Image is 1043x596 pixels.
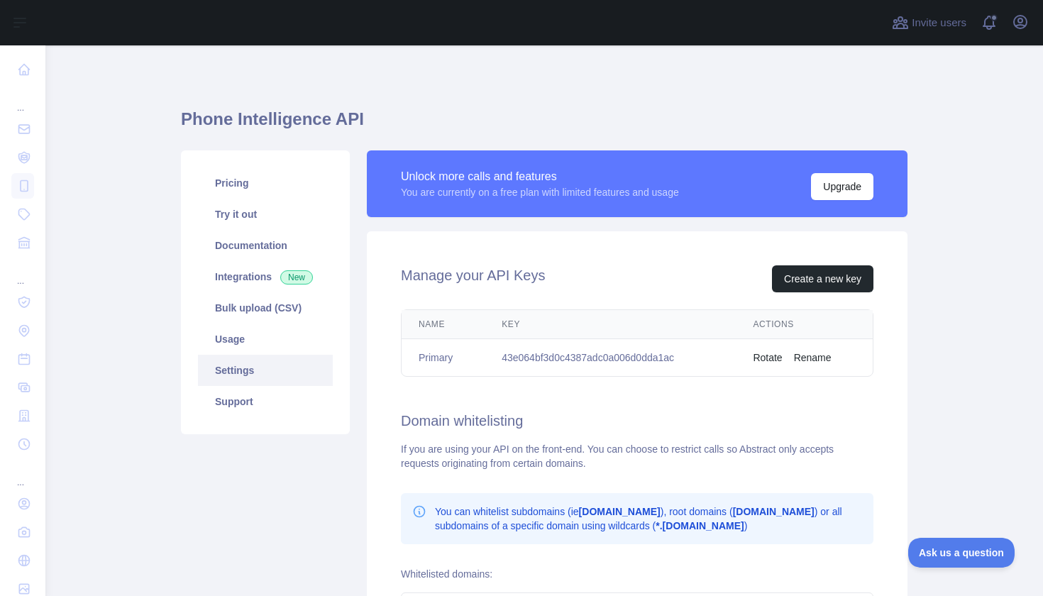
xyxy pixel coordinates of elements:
[753,351,782,365] button: Rotate
[736,310,873,339] th: Actions
[485,339,736,377] td: 43e064bf3d0c4387adc0a006d0dda1ac
[401,411,873,431] h2: Domain whitelisting
[401,442,873,470] div: If you are using your API on the front-end. You can choose to restrict calls so Abstract only acc...
[794,351,832,365] button: Rename
[656,520,744,531] b: *.[DOMAIN_NAME]
[402,310,485,339] th: Name
[889,11,969,34] button: Invite users
[401,168,679,185] div: Unlock more calls and features
[198,230,333,261] a: Documentation
[485,310,736,339] th: Key
[908,538,1015,568] iframe: Toggle Customer Support
[198,167,333,199] a: Pricing
[198,324,333,355] a: Usage
[811,173,873,200] button: Upgrade
[435,504,862,533] p: You can whitelist subdomains (ie ), root domains ( ) or all subdomains of a specific domain using...
[198,386,333,417] a: Support
[11,258,34,287] div: ...
[198,292,333,324] a: Bulk upload (CSV)
[198,199,333,230] a: Try it out
[280,270,313,285] span: New
[11,85,34,114] div: ...
[198,355,333,386] a: Settings
[181,108,907,142] h1: Phone Intelligence API
[198,261,333,292] a: Integrations New
[733,506,815,517] b: [DOMAIN_NAME]
[912,15,966,31] span: Invite users
[402,339,485,377] td: Primary
[11,460,34,488] div: ...
[772,265,873,292] button: Create a new key
[401,185,679,199] div: You are currently on a free plan with limited features and usage
[579,506,661,517] b: [DOMAIN_NAME]
[401,265,545,292] h2: Manage your API Keys
[401,568,492,580] label: Whitelisted domains:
